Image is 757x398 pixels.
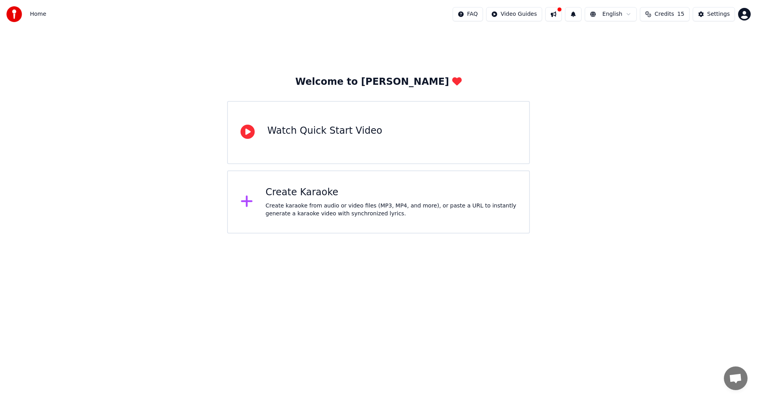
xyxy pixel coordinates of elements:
[267,125,382,137] div: Watch Quick Start Video
[724,366,748,390] div: Open chat
[707,10,730,18] div: Settings
[693,7,735,21] button: Settings
[30,10,46,18] span: Home
[266,202,517,218] div: Create karaoke from audio or video files (MP3, MP4, and more), or paste a URL to instantly genera...
[654,10,674,18] span: Credits
[30,10,46,18] nav: breadcrumb
[6,6,22,22] img: youka
[453,7,483,21] button: FAQ
[295,76,462,88] div: Welcome to [PERSON_NAME]
[640,7,689,21] button: Credits15
[677,10,684,18] span: 15
[266,186,517,199] div: Create Karaoke
[486,7,542,21] button: Video Guides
